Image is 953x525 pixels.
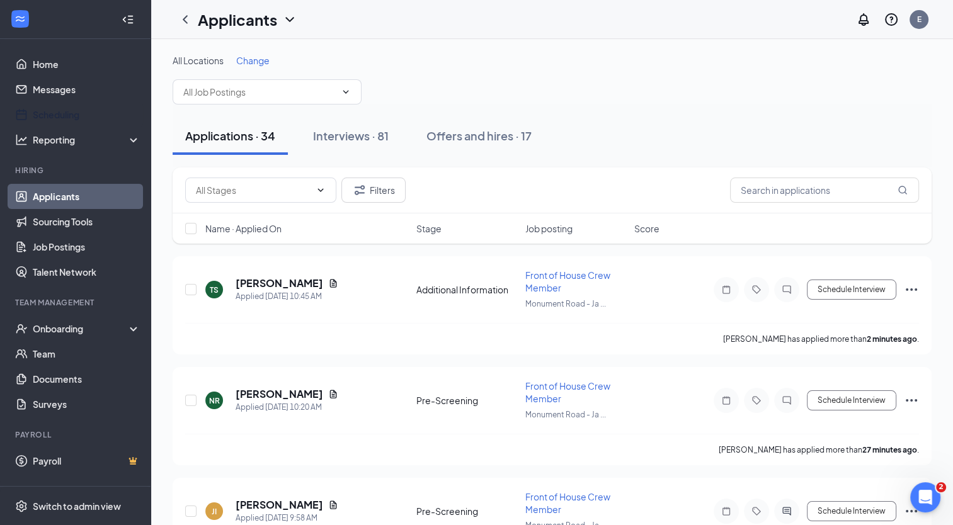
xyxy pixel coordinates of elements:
[910,482,940,512] iframe: Intercom live chat
[33,102,140,127] a: Scheduling
[14,13,26,25] svg: WorkstreamLogo
[328,500,338,510] svg: Document
[313,128,389,144] div: Interviews · 81
[33,133,141,146] div: Reporting
[282,12,297,27] svg: ChevronDown
[904,282,919,297] svg: Ellipses
[198,9,277,30] h1: Applicants
[205,222,282,235] span: Name · Applied On
[33,209,140,234] a: Sourcing Tools
[15,165,138,176] div: Hiring
[416,394,518,407] div: Pre-Screening
[416,222,442,235] span: Stage
[173,55,224,66] span: All Locations
[236,55,270,66] span: Change
[807,279,896,300] button: Schedule Interview
[723,334,919,344] p: [PERSON_NAME] has applied more than .
[719,395,734,405] svg: Note
[779,395,794,405] svg: ChatInactive
[15,500,28,512] svg: Settings
[416,283,518,296] div: Additional Information
[719,444,919,455] p: [PERSON_NAME] has applied more than .
[210,285,219,295] div: TS
[884,12,899,27] svg: QuestionInfo
[236,498,323,512] h5: [PERSON_NAME]
[341,178,406,203] button: Filter Filters
[328,278,338,288] svg: Document
[862,445,917,454] b: 27 minutes ago
[236,276,323,290] h5: [PERSON_NAME]
[122,13,134,26] svg: Collapse
[178,12,193,27] svg: ChevronLeft
[917,14,922,25] div: E
[525,299,606,308] span: Monument Road - Ja ...
[525,222,573,235] span: Job posting
[33,52,140,77] a: Home
[856,12,871,27] svg: Notifications
[779,285,794,295] svg: ChatInactive
[33,234,140,259] a: Job Postings
[749,395,764,405] svg: Tag
[904,504,919,519] svg: Ellipses
[898,185,908,195] svg: MagnifyingGlass
[15,297,138,308] div: Team Management
[352,183,367,198] svg: Filter
[33,392,140,417] a: Surveys
[719,285,734,295] svg: Note
[904,393,919,408] svg: Ellipses
[15,322,28,335] svg: UserCheck
[209,395,220,406] div: NR
[634,222,659,235] span: Score
[316,185,326,195] svg: ChevronDown
[183,85,336,99] input: All Job Postings
[33,184,140,209] a: Applicants
[525,491,610,515] span: Front of House Crew Member
[807,390,896,410] button: Schedule Interview
[525,410,606,419] span: Monument Road - Ja ...
[341,87,351,97] svg: ChevronDown
[33,322,130,335] div: Onboarding
[15,429,138,440] div: Payroll
[807,501,896,521] button: Schedule Interview
[867,334,917,344] b: 2 minutes ago
[33,500,121,512] div: Switch to admin view
[730,178,919,203] input: Search in applications
[749,285,764,295] svg: Tag
[328,389,338,399] svg: Document
[416,505,518,517] div: Pre-Screening
[936,482,946,492] span: 2
[236,401,338,414] div: Applied [DATE] 10:20 AM
[212,506,217,517] div: JI
[525,380,610,404] span: Front of House Crew Member
[33,366,140,392] a: Documents
[185,128,275,144] div: Applications · 34
[525,269,610,293] span: Front of House Crew Member
[15,133,28,146] svg: Analysis
[33,259,140,285] a: Talent Network
[779,506,794,516] svg: ActiveChat
[236,512,338,524] div: Applied [DATE] 9:58 AM
[33,77,140,102] a: Messages
[749,506,764,516] svg: Tag
[719,506,734,516] svg: Note
[236,290,338,303] div: Applied [DATE] 10:45 AM
[426,128,532,144] div: Offers and hires · 17
[196,183,311,197] input: All Stages
[33,448,140,473] a: PayrollCrown
[33,341,140,366] a: Team
[236,387,323,401] h5: [PERSON_NAME]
